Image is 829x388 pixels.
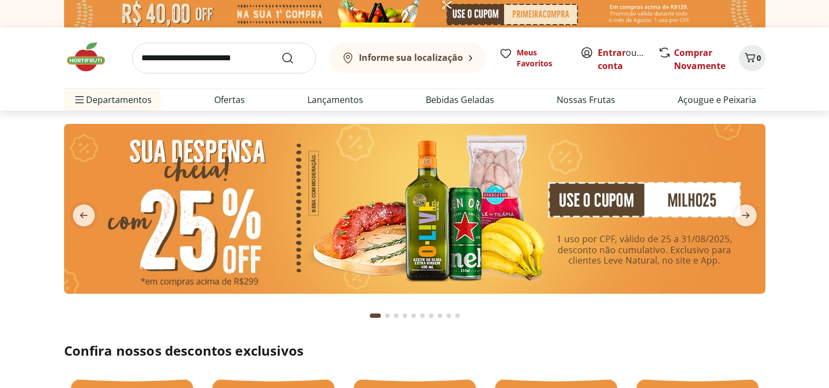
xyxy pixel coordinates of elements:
[401,303,409,329] button: Go to page 4 from fs-carousel
[757,53,761,63] span: 0
[214,93,245,106] a: Ofertas
[64,204,104,226] button: previous
[383,303,392,329] button: Go to page 2 from fs-carousel
[64,41,119,73] img: Hortifruti
[726,204,765,226] button: next
[132,43,316,73] input: search
[517,47,567,69] span: Meus Favoritos
[739,45,765,71] button: Carrinho
[368,303,383,329] button: Current page from fs-carousel
[598,47,658,72] a: Criar conta
[329,43,486,73] button: Informe sua localização
[426,93,494,106] a: Bebidas Geladas
[427,303,436,329] button: Go to page 7 from fs-carousel
[499,47,567,69] a: Meus Favoritos
[674,47,725,72] a: Comprar Novamente
[453,303,462,329] button: Go to page 10 from fs-carousel
[64,124,765,294] img: cupom
[444,303,453,329] button: Go to page 9 from fs-carousel
[64,342,765,360] h2: Confira nossos descontos exclusivos
[281,52,307,65] button: Submit Search
[598,47,626,59] a: Entrar
[409,303,418,329] button: Go to page 5 from fs-carousel
[73,87,152,113] span: Departamentos
[73,87,86,113] button: Menu
[436,303,444,329] button: Go to page 8 from fs-carousel
[557,93,615,106] a: Nossas Frutas
[359,52,463,64] b: Informe sua localização
[678,93,756,106] a: Açougue e Peixaria
[418,303,427,329] button: Go to page 6 from fs-carousel
[307,93,363,106] a: Lançamentos
[598,46,647,72] span: ou
[392,303,401,329] button: Go to page 3 from fs-carousel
